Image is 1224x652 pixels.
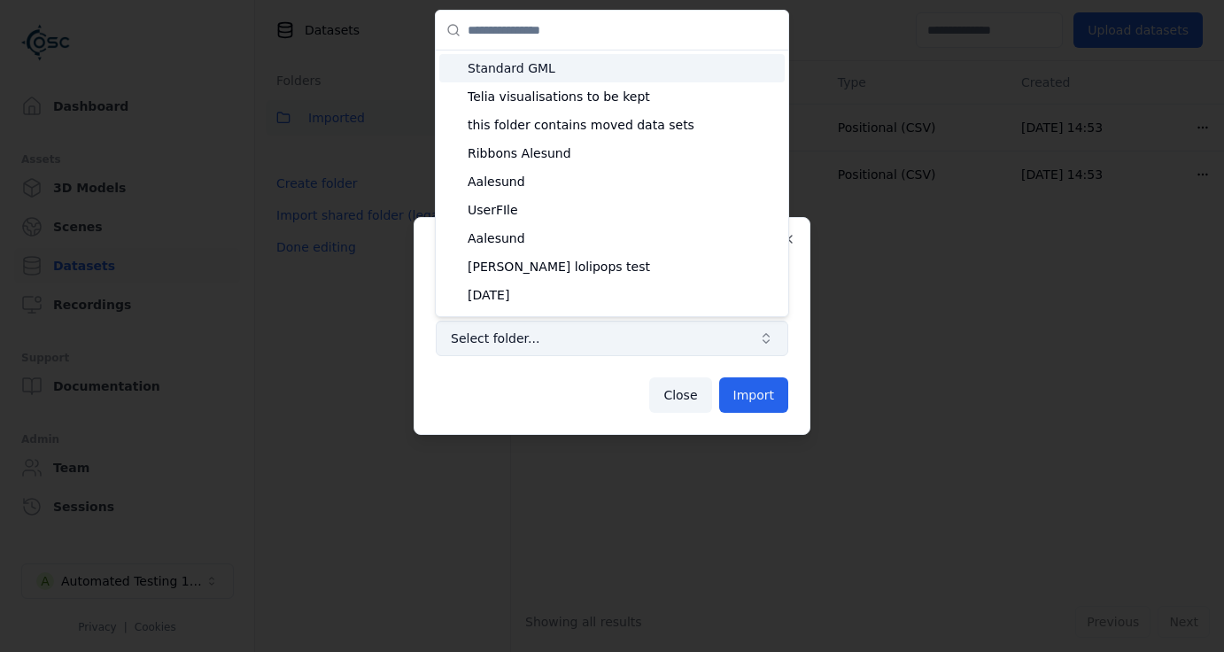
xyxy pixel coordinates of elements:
[649,377,711,413] button: Close
[436,239,788,255] h2: Select a shared folder
[719,377,788,413] button: Import
[451,330,752,347] span: Select folder...
[436,260,788,278] p: Select a folder to import into this workspace.
[436,296,474,310] label: Folder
